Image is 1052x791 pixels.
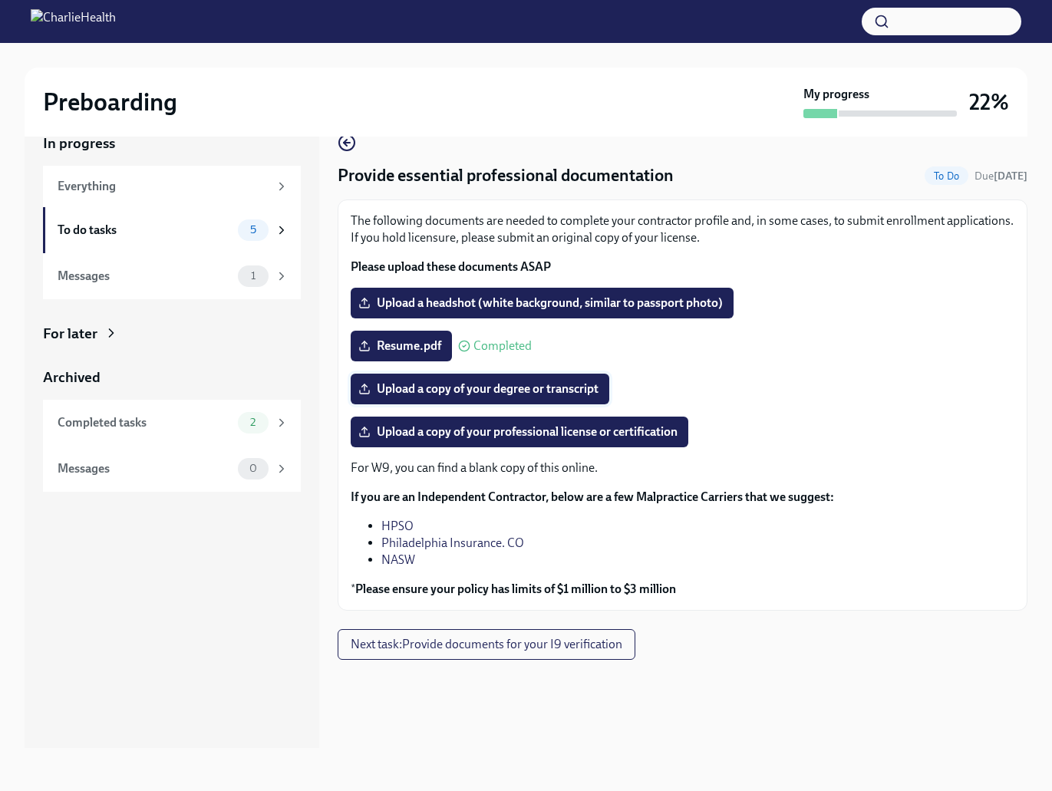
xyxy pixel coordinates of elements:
a: NASW [381,552,415,567]
strong: Please upload these documents ASAP [351,259,551,274]
button: Next task:Provide documents for your I9 verification [338,629,635,660]
a: For later [43,324,301,344]
p: The following documents are needed to complete your contractor profile and, in some cases, to sub... [351,213,1014,246]
span: To Do [925,170,968,182]
label: Resume.pdf [351,331,452,361]
div: Messages [58,268,232,285]
span: September 21st, 2025 09:00 [975,169,1027,183]
div: Messages [58,460,232,477]
div: Everything [58,178,269,195]
label: Upload a copy of your degree or transcript [351,374,609,404]
label: Upload a headshot (white background, similar to passport photo) [351,288,734,318]
div: Completed tasks [58,414,232,431]
span: Upload a copy of your degree or transcript [361,381,599,397]
a: In progress [43,133,301,153]
a: Completed tasks2 [43,400,301,446]
a: HPSO [381,519,414,533]
span: Upload a copy of your professional license or certification [361,424,678,440]
h2: Preboarding [43,87,177,117]
img: CharlieHealth [31,9,116,34]
span: 1 [242,270,265,282]
div: For later [43,324,97,344]
a: Messages0 [43,446,301,492]
span: Due [975,170,1027,183]
h3: 22% [969,88,1009,116]
span: Resume.pdf [361,338,441,354]
strong: If you are an Independent Contractor, below are a few Malpractice Carriers that we suggest: [351,489,834,504]
span: 0 [240,463,266,474]
p: For W9, you can find a blank copy of this online. [351,460,1014,476]
a: Archived [43,367,301,387]
span: 5 [241,224,265,236]
a: To do tasks5 [43,207,301,253]
strong: Please ensure your policy has limits of $1 million to $3 million [355,582,676,596]
h4: Provide essential professional documentation [338,164,674,187]
span: 2 [241,417,265,428]
a: Philadelphia Insurance. CO [381,536,524,550]
span: Next task : Provide documents for your I9 verification [351,637,622,652]
label: Upload a copy of your professional license or certification [351,417,688,447]
div: To do tasks [58,222,232,239]
strong: My progress [803,86,869,103]
a: Everything [43,166,301,207]
span: Upload a headshot (white background, similar to passport photo) [361,295,723,311]
a: Messages1 [43,253,301,299]
strong: [DATE] [994,170,1027,183]
span: Completed [473,340,532,352]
